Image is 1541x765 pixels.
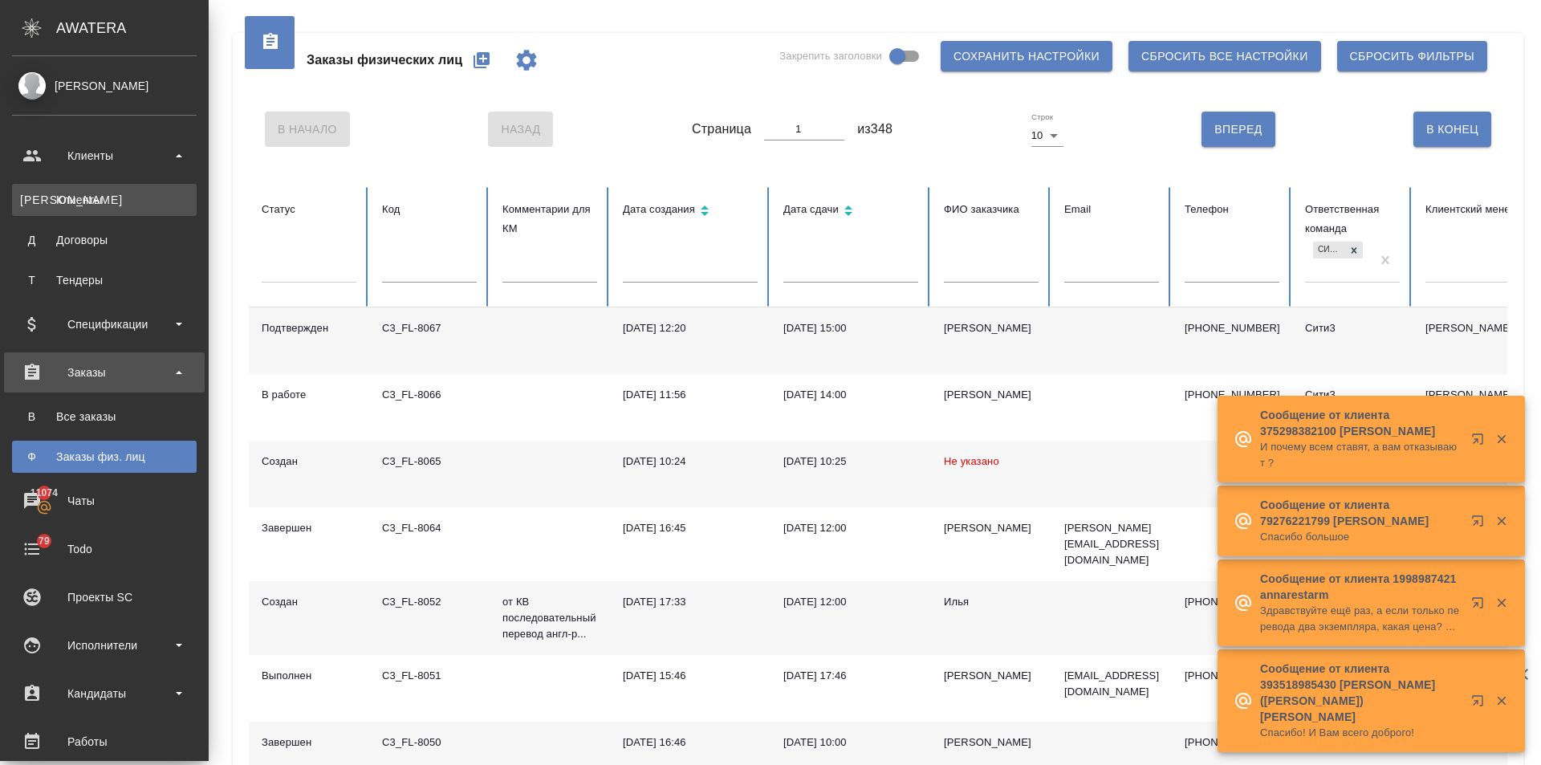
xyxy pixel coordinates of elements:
[1305,387,1400,403] div: Сити3
[56,12,209,44] div: AWATERA
[623,734,758,751] div: [DATE] 16:46
[623,594,758,610] div: [DATE] 17:33
[12,184,197,216] a: [PERSON_NAME]Клиенты
[382,387,477,403] div: C3_FL-8066
[12,585,197,609] div: Проекты SC
[941,41,1112,71] button: Сохранить настройки
[4,481,205,521] a: 11074Чаты
[944,320,1039,336] div: [PERSON_NAME]
[1185,320,1279,336] p: [PHONE_NUMBER]
[783,520,918,536] div: [DATE] 12:00
[1141,47,1308,67] span: Сбросить все настройки
[262,594,356,610] div: Создан
[12,489,197,513] div: Чаты
[783,320,918,336] div: [DATE] 15:00
[1214,120,1262,140] span: Вперед
[1462,685,1500,723] button: Открыть в новой вкладке
[1260,661,1461,725] p: Сообщение от клиента 393518985430 [PERSON_NAME] ([PERSON_NAME]) [PERSON_NAME]
[1485,694,1518,708] button: Закрыть
[382,200,477,219] div: Код
[1485,596,1518,610] button: Закрыть
[12,537,197,561] div: Todo
[857,120,892,139] span: из 348
[1201,112,1275,147] button: Вперед
[623,387,758,403] div: [DATE] 11:56
[1305,200,1400,238] div: Ответственная команда
[1185,734,1279,751] p: [PHONE_NUMBER]
[1413,112,1491,147] button: В Конец
[953,47,1100,67] span: Сохранить настройки
[1260,571,1461,603] p: Сообщение от клиента 1998987421 annarestarm
[1260,439,1461,471] p: И почему всем ставят, а вам отказывают ?
[1260,603,1461,635] p: Здравствуйте ещё раз, а если только перевода два экземпляра, какая цена? Сейчас выяснила, что копии
[4,577,205,617] a: Проекты SC
[779,48,882,64] span: Закрепить заголовки
[944,734,1039,751] div: [PERSON_NAME]
[21,485,67,501] span: 11074
[262,734,356,751] div: Завершен
[20,192,189,208] div: Клиенты
[1485,432,1518,446] button: Закрыть
[1185,200,1279,219] div: Телефон
[12,682,197,706] div: Кандидаты
[12,730,197,754] div: Работы
[1337,41,1487,71] button: Сбросить фильтры
[783,594,918,610] div: [DATE] 12:00
[1260,529,1461,545] p: Спасибо большое
[944,668,1039,684] div: [PERSON_NAME]
[623,200,758,223] div: Сортировка
[382,594,477,610] div: C3_FL-8052
[262,200,356,219] div: Статус
[692,120,751,139] span: Страница
[12,312,197,336] div: Спецификации
[1031,113,1053,121] label: Строк
[307,51,462,70] span: Заказы физических лиц
[1064,200,1159,219] div: Email
[1462,587,1500,625] button: Открыть в новой вкладке
[12,224,197,256] a: ДДоговоры
[502,594,597,642] p: от КВ последовательный перевод англ-р...
[1128,41,1321,71] button: Сбросить все настройки
[382,520,477,536] div: C3_FL-8064
[783,668,918,684] div: [DATE] 17:46
[1426,120,1478,140] span: В Конец
[20,272,189,288] div: Тендеры
[262,387,356,403] div: В работе
[262,520,356,536] div: Завершен
[1185,668,1279,684] p: [PHONE_NUMBER]
[502,200,597,238] div: Комментарии для КМ
[623,454,758,470] div: [DATE] 10:24
[944,520,1039,536] div: [PERSON_NAME]
[783,200,918,223] div: Сортировка
[783,734,918,751] div: [DATE] 10:00
[944,594,1039,610] div: Илья
[623,668,758,684] div: [DATE] 15:46
[12,401,197,433] a: ВВсе заказы
[1185,594,1279,610] p: [PHONE_NUMBER]
[12,144,197,168] div: Клиенты
[1260,725,1461,741] p: Спасибо! И Вам всего доброго!
[462,41,501,79] button: Создать
[12,77,197,95] div: [PERSON_NAME]
[944,455,999,467] span: Не указано
[1485,514,1518,528] button: Закрыть
[944,200,1039,219] div: ФИО заказчика
[1350,47,1474,67] span: Сбросить фильтры
[12,264,197,296] a: ТТендеры
[20,449,189,465] div: Заказы физ. лиц
[262,668,356,684] div: Выполнен
[944,387,1039,403] div: [PERSON_NAME]
[382,320,477,336] div: C3_FL-8067
[783,454,918,470] div: [DATE] 10:25
[623,320,758,336] div: [DATE] 12:20
[1031,124,1063,147] div: 10
[29,533,59,549] span: 79
[1185,387,1279,403] p: [PHONE_NUMBER]
[783,387,918,403] div: [DATE] 14:00
[262,320,356,336] div: Подтвержден
[4,722,205,762] a: Работы
[382,668,477,684] div: C3_FL-8051
[12,633,197,657] div: Исполнители
[1313,242,1345,258] div: Сити3
[1305,320,1400,336] div: Сити3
